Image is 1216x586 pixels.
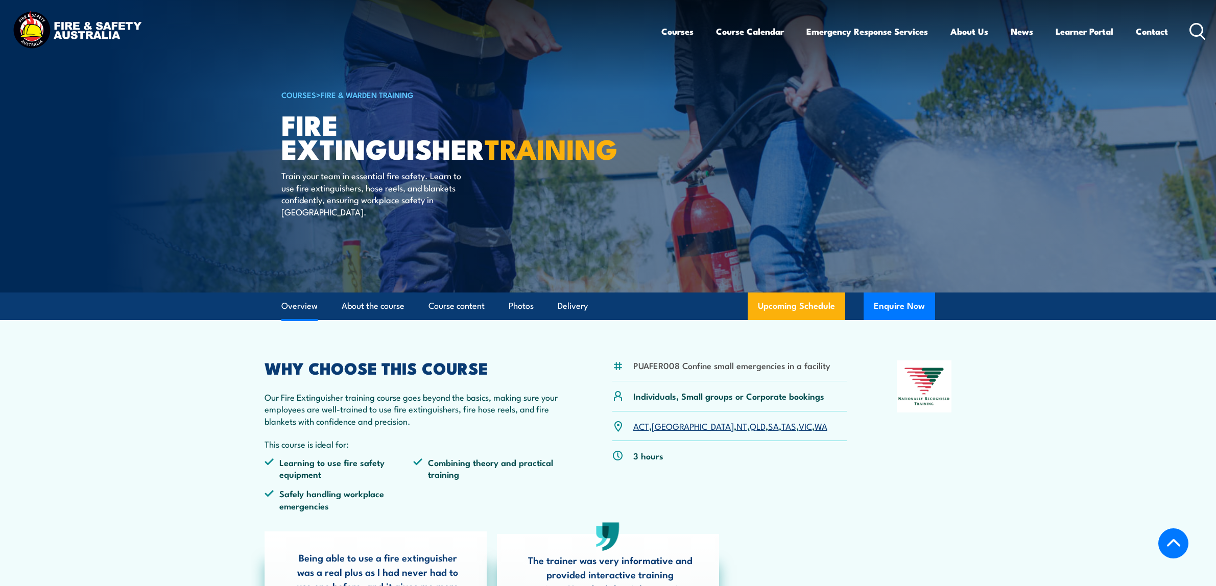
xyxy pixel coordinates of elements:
[485,127,617,169] strong: TRAINING
[281,112,534,160] h1: Fire Extinguisher
[413,456,562,480] li: Combining theory and practical training
[633,359,830,371] li: PUAFER008 Confine small emergencies in a facility
[265,391,563,427] p: Our Fire Extinguisher training course goes beyond the basics, making sure your employees are well...
[897,360,952,412] img: Nationally Recognised Training logo.
[1136,18,1168,45] a: Contact
[321,89,414,100] a: Fire & Warden Training
[281,88,534,101] h6: >
[1011,18,1033,45] a: News
[950,18,988,45] a: About Us
[633,390,824,402] p: Individuals, Small groups or Corporate bookings
[633,420,827,432] p: , , , , , , ,
[750,420,766,432] a: QLD
[558,292,588,320] a: Delivery
[799,420,812,432] a: VIC
[781,420,796,432] a: TAS
[633,420,649,432] a: ACT
[716,18,784,45] a: Course Calendar
[736,420,747,432] a: NT
[864,292,935,320] button: Enquire Now
[633,450,663,461] p: 3 hours
[281,89,316,100] a: COURSES
[342,292,404,320] a: About the course
[265,438,563,450] p: This course is ideal for:
[661,18,694,45] a: Courses
[748,292,845,320] a: Upcoming Schedule
[652,420,734,432] a: [GEOGRAPHIC_DATA]
[428,292,485,320] a: Course content
[265,360,563,375] h2: WHY CHOOSE THIS COURSE
[265,456,414,480] li: Learning to use fire safety equipment
[509,292,534,320] a: Photos
[768,420,779,432] a: SA
[806,18,928,45] a: Emergency Response Services
[815,420,827,432] a: WA
[281,292,318,320] a: Overview
[281,169,468,217] p: Train your team in essential fire safety. Learn to use fire extinguishers, hose reels, and blanke...
[1056,18,1113,45] a: Learner Portal
[265,487,414,511] li: Safely handling workplace emergencies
